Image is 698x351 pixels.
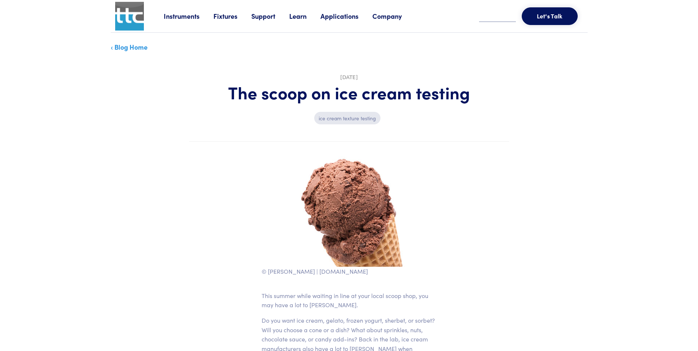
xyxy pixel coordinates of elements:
[294,156,404,267] img: ice cream book
[115,2,144,31] img: ttc_logo_1x1_v1.0.png
[320,11,372,21] a: Applications
[522,7,578,25] button: Let's Talk
[340,74,358,80] time: [DATE]
[213,11,251,21] a: Fixtures
[164,11,213,21] a: Instruments
[251,11,289,21] a: Support
[262,291,437,310] p: This summer while waiting in line at your local scoop shop, you may have a lot to [PERSON_NAME].
[314,112,380,124] p: ice cream texture testing
[289,11,320,21] a: Learn
[111,42,148,52] a: ‹ Blog Home
[372,11,416,21] a: Company
[189,82,509,103] h1: The scoop on ice cream testing
[262,267,437,276] p: © [PERSON_NAME] | [DOMAIN_NAME]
